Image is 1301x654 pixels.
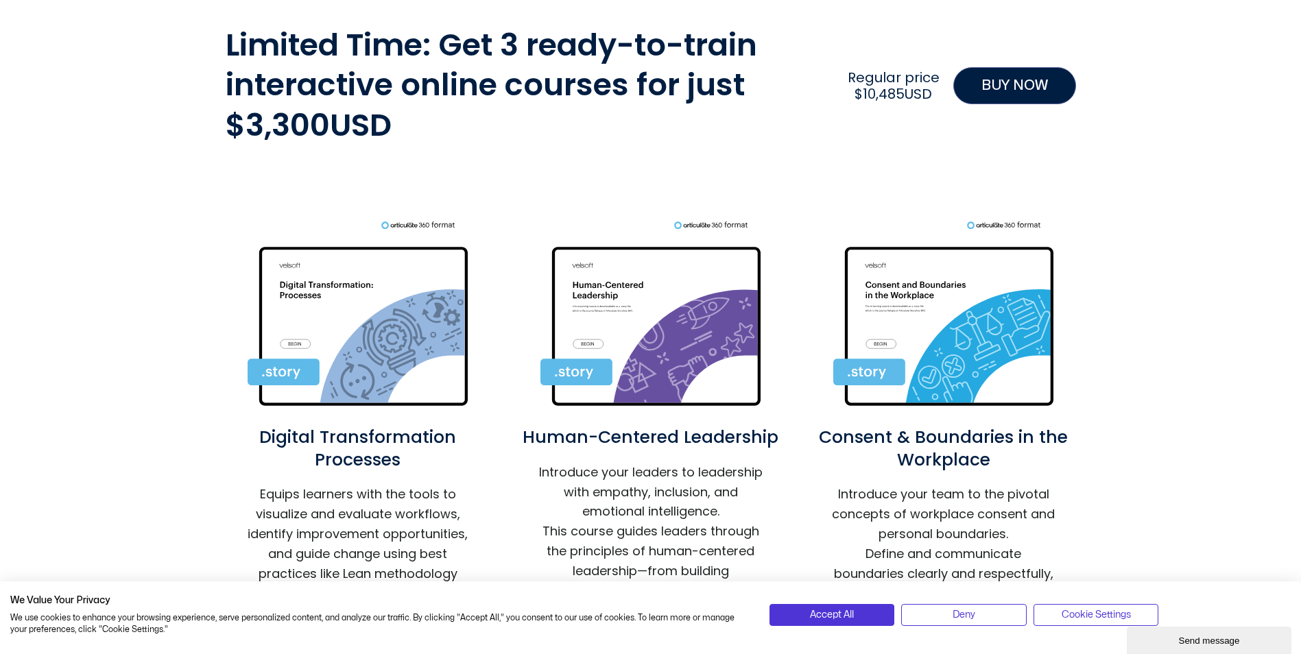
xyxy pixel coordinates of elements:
[226,25,835,146] h2: Limited Time: Get 3 ready-to-train interactive online courses for just $3,300USD
[518,426,783,449] h2: Human-Centered Leadership
[10,612,749,635] p: We use cookies to enhance your browsing experience, serve personalized content, and analyze our t...
[769,604,895,626] button: Accept all cookies
[10,594,749,607] h2: We Value Your Privacy
[1062,607,1131,622] span: Cookie Settings
[901,604,1027,626] button: Deny all cookies
[811,426,1076,471] h2: Consent & Boundaries in the Workplace
[1034,604,1159,626] button: Adjust cookie preferences
[246,485,470,603] p: Equips learners with the tools to visualize and evaluate workflows, identify improvement opportun...
[953,67,1076,104] a: BUY NOW
[981,75,1048,97] span: BUY NOW
[953,607,975,622] span: Deny
[841,69,946,102] h2: Regular price $10,485USD
[1127,624,1294,654] iframe: chat widget
[810,607,854,622] span: Accept All
[832,485,1055,544] p: Introduce your team to the pivotal concepts of workplace consent and personal boundaries.
[226,426,490,471] h2: Digital Transformation Processes
[539,463,763,522] p: Introduce your leaders to leadership with empathy, inclusion, and emotional intelligence.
